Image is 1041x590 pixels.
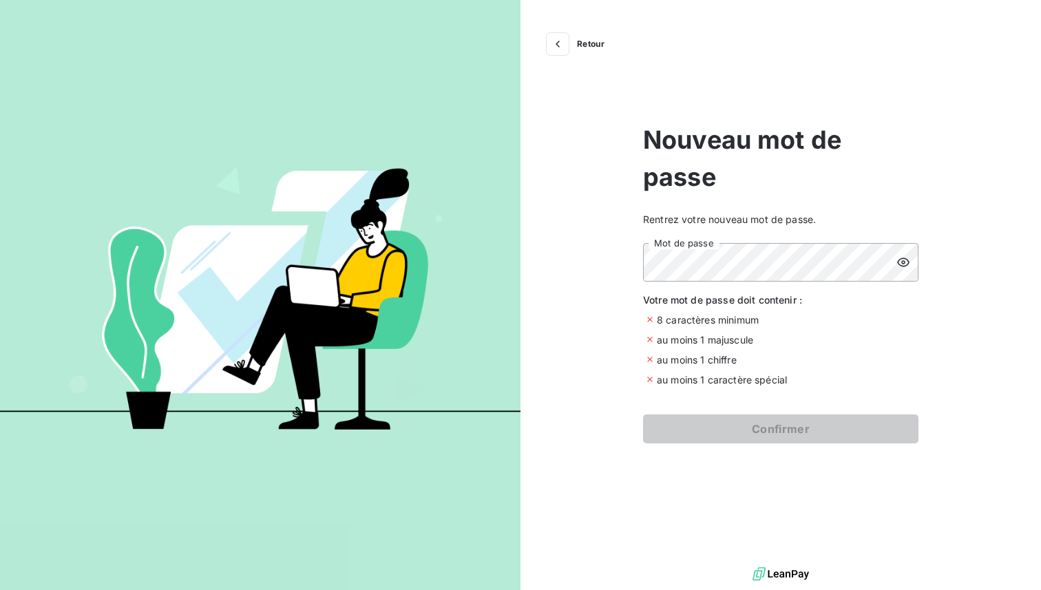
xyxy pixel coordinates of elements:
[753,564,809,584] img: logo
[657,313,759,327] span: 8 caractères minimum
[577,40,604,48] span: Retour
[643,212,918,226] span: Rentrez votre nouveau mot de passe.
[643,293,918,307] span: Votre mot de passe doit contenir :
[543,33,616,55] button: Retour
[657,372,787,387] span: au moins 1 caractère spécial
[657,352,737,367] span: au moins 1 chiffre
[657,333,753,347] span: au moins 1 majuscule
[643,121,918,196] span: Nouveau mot de passe
[643,414,918,443] button: Confirmer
